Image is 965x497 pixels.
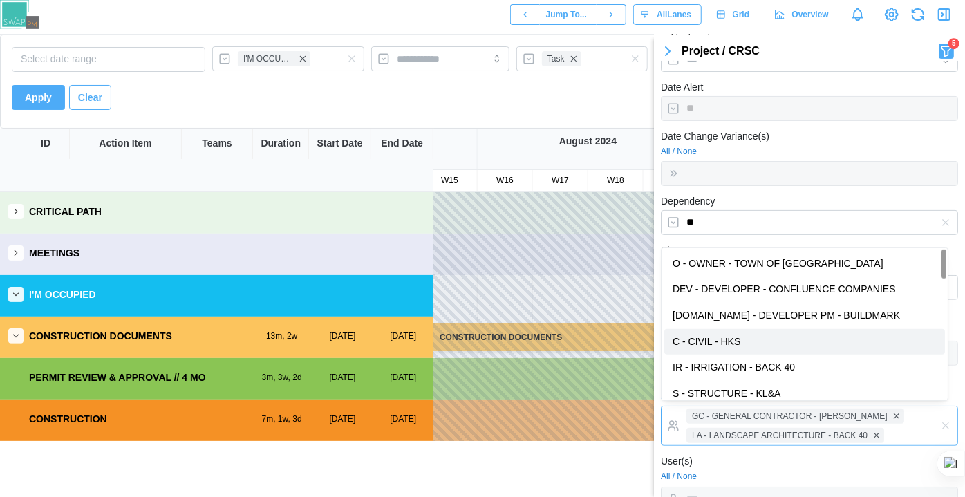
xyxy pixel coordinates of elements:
button: Refresh Grid [908,5,928,24]
div: W16 [478,174,532,187]
span: Grid [733,5,750,24]
div: C - CIVIL - HKS [664,329,945,355]
div: CONSTRUCTION [29,412,107,427]
div: [DATE] [312,330,373,343]
button: Close Drawer [935,5,954,24]
div: 5 [952,38,956,49]
div: [DATE] [312,371,373,384]
div: August 2024 [478,134,698,149]
div: Project / CRSC [682,43,939,60]
a: View Project [882,5,901,24]
div: [DATE] [312,413,373,426]
span: Overview [792,5,829,24]
a: All / None [661,391,697,401]
div: Action Item [99,136,151,151]
label: User(s) [661,454,693,469]
div: W17 [533,174,588,187]
div: Start Date [317,136,363,151]
div: W15 [422,174,477,187]
div: MEETINGS [29,246,79,261]
div: Duration [261,136,301,151]
div: 7m, 1w, 3d [252,413,312,426]
div: 3m, 3w, 2d [252,371,312,384]
div: [DATE] [373,413,433,426]
div: O - OWNER - TOWN OF [GEOGRAPHIC_DATA] [664,251,945,277]
div: PERMIT REVIEW & APPROVAL // 4 MO [29,371,206,386]
div: CONSTRUCTION DOCUMENTS [29,329,172,344]
label: Dependency [661,194,715,209]
div: [DATE] [373,330,433,343]
button: Filter [939,44,954,59]
span: Task [547,53,565,66]
label: Date Alert [661,80,703,95]
label: Date Change Variance(s) [661,129,769,144]
a: Notifications [846,3,870,26]
span: Apply [25,86,52,109]
div: Teams [202,136,232,151]
div: IR - IRRIGATION - BACK 40 [664,355,945,381]
div: [DATE] [373,371,433,384]
div: CRITICAL PATH [29,205,102,220]
span: LA - LANDSCAPE ARCHITECTURE - BACK 40 [692,429,868,442]
div: W18 [588,174,643,187]
div: S - STRUCTURE - KL&A [664,381,945,407]
div: [DOMAIN_NAME] - DEVELOPER PM - BUILDMARK [664,303,945,329]
span: I'M OCCUPIED [243,53,294,66]
div: I'M OCCUPIED [29,288,96,303]
div: ID [41,136,50,151]
a: All / None [661,471,697,481]
label: Phases [661,243,693,259]
a: All / None [661,147,697,156]
div: DEV - DEVELOPER - CONFLUENCE COMPANIES [664,276,945,303]
div: 13m, 2w [252,330,312,343]
span: GC - GENERAL CONTRACTOR - [PERSON_NAME] [692,410,888,423]
span: Clear [78,86,102,109]
div: W19 [644,174,698,187]
span: All Lanes [657,5,691,24]
span: Select date range [21,53,97,64]
div: CONSTRUCTION DOCUMENTS [434,331,573,344]
div: End Date [381,136,423,151]
span: Jump To... [546,5,587,24]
